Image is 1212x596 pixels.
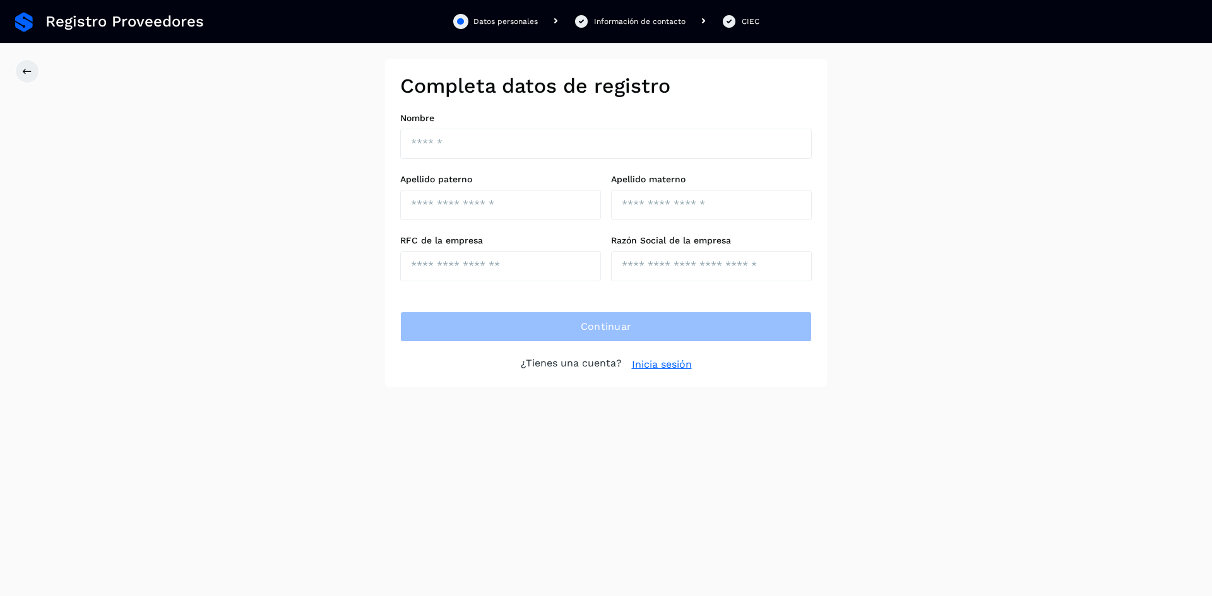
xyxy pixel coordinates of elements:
[400,312,812,342] button: Continuar
[742,16,759,27] div: CIEC
[400,113,812,124] label: Nombre
[400,174,601,185] label: Apellido paterno
[611,235,812,246] label: Razón Social de la empresa
[521,357,622,372] p: ¿Tienes una cuenta?
[594,16,686,27] div: Información de contacto
[400,235,601,246] label: RFC de la empresa
[473,16,538,27] div: Datos personales
[45,13,204,31] span: Registro Proveedores
[611,174,812,185] label: Apellido materno
[632,357,692,372] a: Inicia sesión
[400,74,812,98] h2: Completa datos de registro
[581,320,632,334] span: Continuar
